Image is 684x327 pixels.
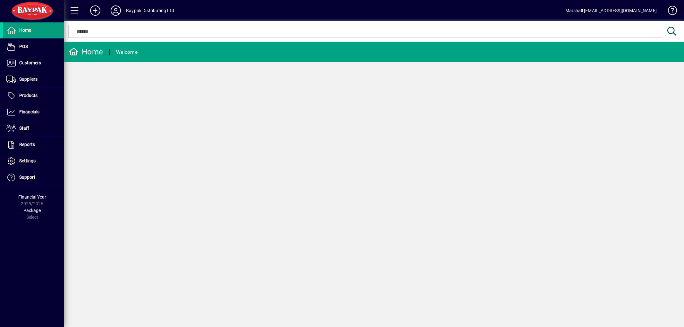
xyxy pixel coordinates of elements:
[126,5,174,16] div: Baypak Distributing Ltd
[19,44,28,49] span: POS
[3,55,64,71] a: Customers
[565,5,657,16] div: Marshall [EMAIL_ADDRESS][DOMAIN_NAME]
[19,77,38,82] span: Suppliers
[19,126,29,131] span: Staff
[3,137,64,153] a: Reports
[106,5,126,16] button: Profile
[116,47,138,57] div: Welcome
[18,194,46,200] span: Financial Year
[19,142,35,147] span: Reports
[19,60,41,65] span: Customers
[19,158,36,163] span: Settings
[69,47,103,57] div: Home
[3,169,64,185] a: Support
[3,104,64,120] a: Financials
[19,175,35,180] span: Support
[19,93,38,98] span: Products
[3,153,64,169] a: Settings
[3,120,64,136] a: Staff
[3,71,64,87] a: Suppliers
[19,109,39,114] span: Financials
[663,1,676,22] a: Knowledge Base
[85,5,106,16] button: Add
[19,28,31,33] span: Home
[3,88,64,104] a: Products
[23,208,41,213] span: Package
[3,39,64,55] a: POS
